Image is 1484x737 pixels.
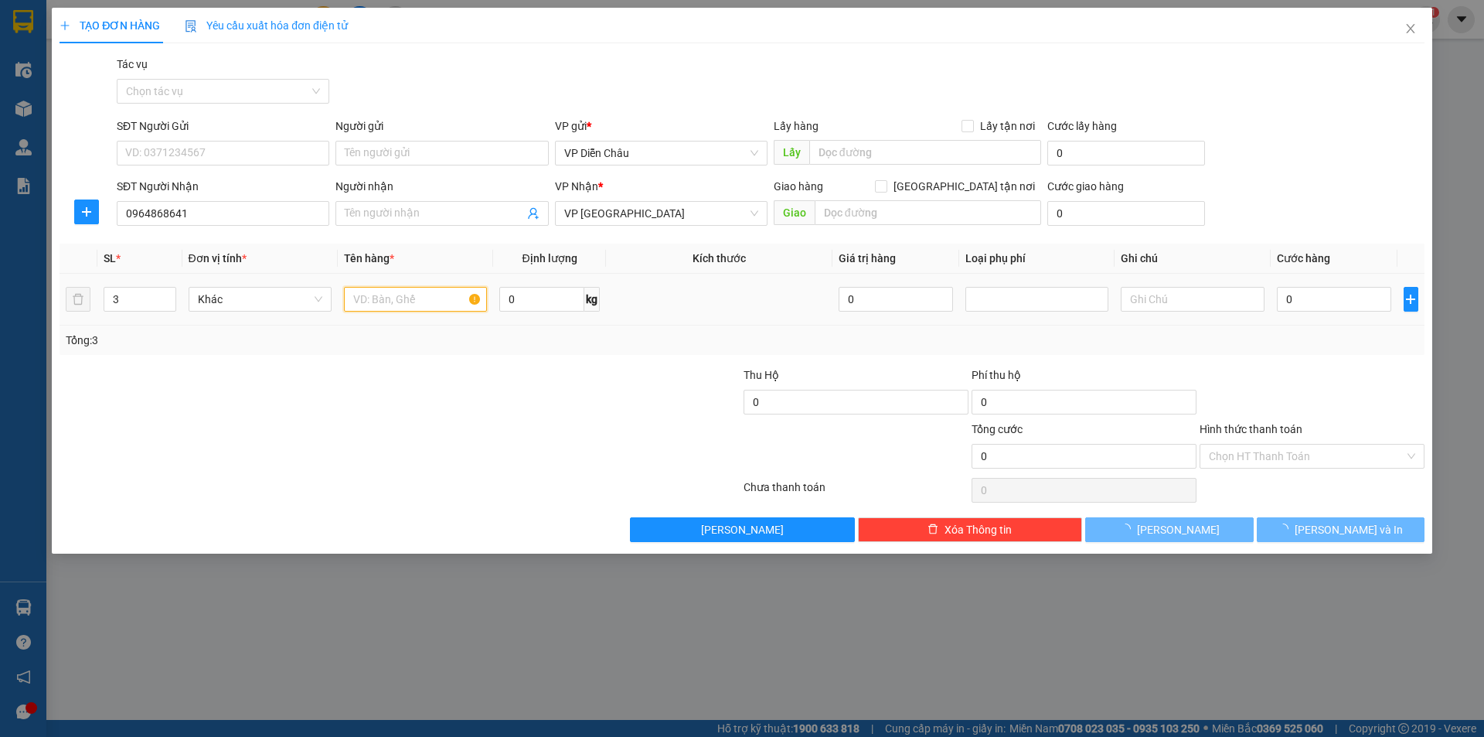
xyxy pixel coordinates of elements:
span: TẠO ĐƠN HÀNG [60,19,160,32]
span: close [1404,22,1417,35]
button: plus [1404,287,1418,312]
div: Người gửi [335,118,548,135]
label: Cước giao hàng [1047,180,1124,193]
span: 24 [PERSON_NAME] - Vinh - [GEOGRAPHIC_DATA] [18,52,129,92]
th: Ghi chú [1115,244,1270,274]
span: Yêu cầu xuất hóa đơn điện tử [185,19,348,32]
input: 0 [839,287,954,312]
span: [PERSON_NAME] [701,521,784,538]
button: delete [66,287,90,312]
span: SL [104,252,116,264]
th: Loại phụ phí [959,244,1115,274]
div: Tổng: 3 [66,332,573,349]
span: Khác [198,288,322,311]
span: Cước hàng [1277,252,1330,264]
div: VP gửi [555,118,768,135]
span: Giao hàng [774,180,823,193]
span: Đơn vị tính [189,252,247,264]
div: Phí thu hộ [972,367,1196,390]
span: Giá trị hàng [839,252,896,264]
span: plus [75,206,98,218]
span: [PERSON_NAME] [1137,521,1220,538]
span: delete [927,524,938,536]
span: VP Đà Nẵng [564,202,758,225]
span: Thu Hộ [744,369,779,381]
span: Tổng cước [972,423,1023,435]
span: VP Nhận [555,180,598,193]
button: [PERSON_NAME] và In [1257,517,1424,542]
span: plus [1404,293,1418,305]
span: Kích thước [693,252,746,264]
button: [PERSON_NAME] [1085,517,1253,542]
span: loading [1278,524,1295,534]
span: loading [1120,524,1137,534]
strong: PHIẾU GỬI HÀNG [36,113,114,146]
span: [GEOGRAPHIC_DATA] tận nơi [887,178,1041,195]
input: VD: Bàn, Ghế [344,287,487,312]
span: Lấy tận nơi [974,118,1041,135]
div: Người nhận [335,178,548,195]
label: Cước lấy hàng [1047,120,1117,132]
span: Lấy hàng [774,120,819,132]
span: user-add [527,207,539,220]
span: Lấy [774,140,809,165]
label: Hình thức thanh toán [1200,423,1302,435]
input: Cước lấy hàng [1047,141,1205,165]
button: plus [74,200,99,224]
strong: HÃNG XE HẢI HOÀNG GIA [26,15,124,49]
span: Tên hàng [344,252,394,264]
span: kg [584,287,600,312]
input: Dọc đường [815,200,1041,225]
button: Close [1389,8,1432,51]
span: Giao [774,200,815,225]
input: Ghi Chú [1121,287,1264,312]
span: plus [60,20,70,31]
input: Dọc đường [809,140,1041,165]
img: logo [8,64,15,141]
div: SĐT Người Gửi [117,118,329,135]
div: Chưa thanh toán [742,479,970,506]
span: VP Diễn Châu [564,142,758,165]
span: Xóa Thông tin [945,521,1012,538]
span: [PERSON_NAME] và In [1295,521,1403,538]
label: Tác vụ [117,58,148,70]
input: Cước giao hàng [1047,201,1205,226]
button: [PERSON_NAME] [630,517,855,542]
img: icon [185,20,197,32]
span: Định lượng [522,252,577,264]
button: deleteXóa Thông tin [858,517,1083,542]
div: SĐT Người Nhận [117,178,329,195]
